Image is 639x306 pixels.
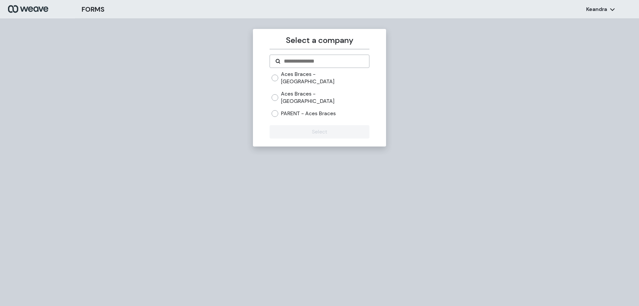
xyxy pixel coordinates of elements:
h3: FORMS [82,4,105,14]
button: Select [270,125,369,139]
label: Aces Braces - [GEOGRAPHIC_DATA] [281,71,369,85]
input: Search [283,57,363,65]
p: Select a company [270,34,369,46]
label: Aces Braces - [GEOGRAPHIC_DATA] [281,90,369,105]
p: Keandra [586,6,607,13]
label: PARENT - Aces Braces [281,110,336,117]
